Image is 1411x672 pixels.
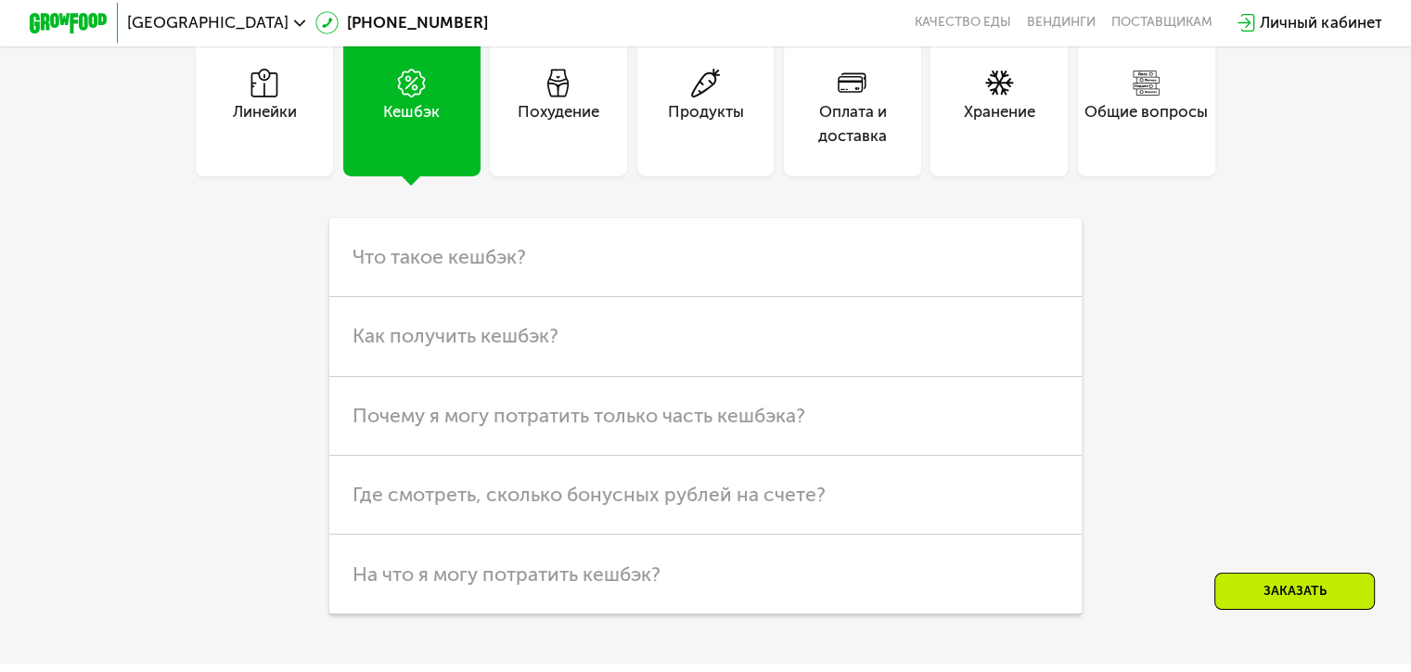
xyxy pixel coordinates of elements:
[1214,573,1375,610] div: Заказать
[518,100,599,148] div: Похудение
[668,100,744,148] div: Продукты
[353,404,805,427] span: Почему я могу потратить только часть кешбэка?
[315,11,488,34] a: [PHONE_NUMBER]
[1111,15,1212,31] div: поставщикам
[383,100,440,148] div: Кешбэк
[233,100,297,148] div: Линейки
[353,324,558,347] span: Как получить кешбэк?
[784,100,921,148] div: Оплата и доставка
[1027,15,1096,31] a: Вендинги
[353,562,661,586] span: На что я могу потратить кешбэк?
[964,100,1035,148] div: Хранение
[1084,100,1208,148] div: Общие вопросы
[353,245,526,268] span: Что такое кешбэк?
[915,15,1011,31] a: Качество еды
[127,15,289,31] span: [GEOGRAPHIC_DATA]
[1260,11,1381,34] div: Личный кабинет
[353,483,826,506] span: Где смотреть, сколько бонусных рублей на счете?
